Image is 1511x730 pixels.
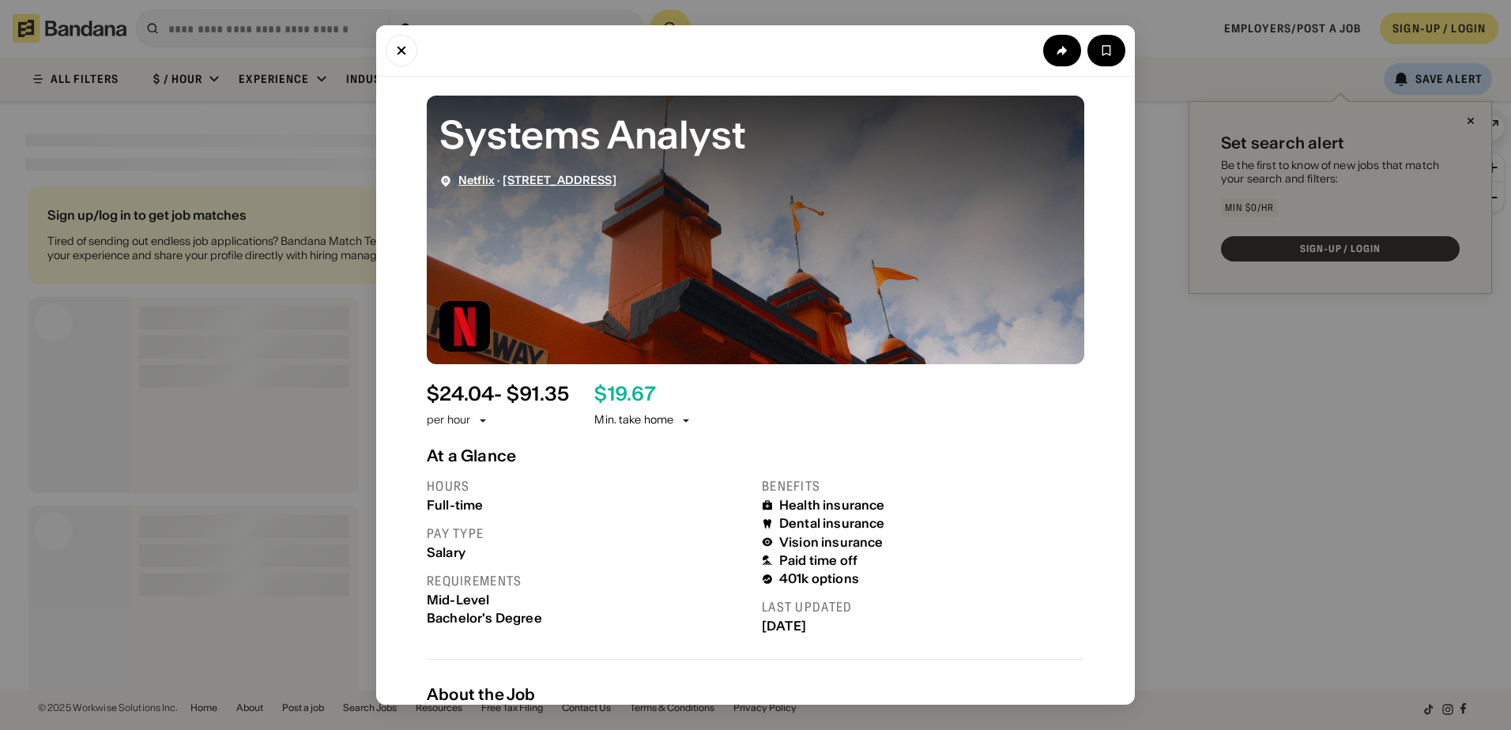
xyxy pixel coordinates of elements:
[779,553,857,568] div: Paid time off
[439,301,490,352] img: Netflix logo
[427,593,749,608] div: Mid-Level
[427,525,749,542] div: Pay type
[762,619,1084,634] div: [DATE]
[458,173,495,187] a: Netflix
[594,383,655,406] div: $ 19.67
[427,412,470,428] div: per hour
[427,498,749,513] div: Full-time
[779,535,884,550] div: Vision insurance
[427,685,1084,704] div: About the Job
[427,478,749,495] div: Hours
[594,412,692,428] div: Min. take home
[503,173,616,187] a: [STREET_ADDRESS]
[427,383,569,406] div: $ 24.04 - $91.35
[439,108,1072,161] div: Systems Analyst
[779,516,885,531] div: Dental insurance
[427,611,749,626] div: Bachelor's Degree
[779,571,859,586] div: 401k options
[427,545,749,560] div: Salary
[427,573,749,589] div: Requirements
[779,498,885,513] div: Health insurance
[762,478,1084,495] div: Benefits
[458,174,616,187] div: ·
[427,446,1084,465] div: At a Glance
[386,35,417,66] button: Close
[762,599,1084,615] div: Last updated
